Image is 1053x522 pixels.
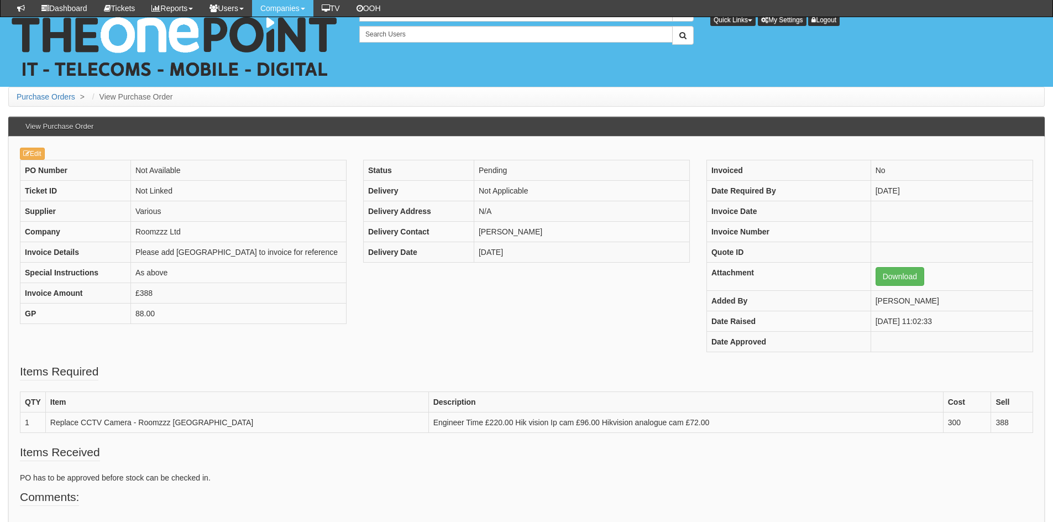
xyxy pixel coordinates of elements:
[45,392,428,413] th: Item
[20,444,100,461] legend: Items Received
[871,291,1033,311] td: [PERSON_NAME]
[706,222,871,242] th: Invoice Number
[706,263,871,291] th: Attachment
[706,160,871,181] th: Invoiced
[363,181,474,201] th: Delivery
[17,92,75,101] a: Purchase Orders
[20,117,99,136] h3: View Purchase Order
[20,263,131,283] th: Special Instructions
[131,263,347,283] td: As above
[20,201,131,222] th: Supplier
[20,160,131,181] th: PO Number
[20,283,131,304] th: Invoice Amount
[706,291,871,311] th: Added By
[77,92,87,101] span: >
[20,392,46,413] th: QTY
[706,332,871,352] th: Date Approved
[20,472,1033,483] p: PO has to be approved before stock can be checked in.
[131,201,347,222] td: Various
[131,181,347,201] td: Not Linked
[90,91,173,102] li: View Purchase Order
[474,242,689,263] td: [DATE]
[45,413,428,433] td: Replace CCTV Camera - Roomzzz [GEOGRAPHIC_DATA]
[871,311,1033,332] td: [DATE] 11:02:33
[706,181,871,201] th: Date Required By
[710,14,756,26] button: Quick Links
[474,201,689,222] td: N/A
[991,413,1033,433] td: 388
[363,222,474,242] th: Delivery Contact
[359,26,673,43] input: Search Users
[20,181,131,201] th: Ticket ID
[871,181,1033,201] td: [DATE]
[20,242,131,263] th: Invoice Details
[943,413,991,433] td: 300
[363,242,474,263] th: Delivery Date
[706,311,871,332] th: Date Raised
[131,242,347,263] td: Please add [GEOGRAPHIC_DATA] to invoice for reference
[871,160,1033,181] td: No
[991,392,1033,413] th: Sell
[706,201,871,222] th: Invoice Date
[131,304,347,324] td: 88.00
[131,160,347,181] td: Not Available
[706,242,871,263] th: Quote ID
[428,392,943,413] th: Description
[20,489,79,506] legend: Comments:
[20,363,98,380] legend: Items Required
[363,160,474,181] th: Status
[20,148,45,160] a: Edit
[474,181,689,201] td: Not Applicable
[428,413,943,433] td: Engineer Time £220.00 Hik vision Ip cam £96.00 Hikvision analogue cam £72.00
[808,14,840,26] a: Logout
[20,222,131,242] th: Company
[474,222,689,242] td: [PERSON_NAME]
[131,222,347,242] td: Roomzzz Ltd
[876,267,924,286] a: Download
[363,201,474,222] th: Delivery Address
[131,283,347,304] td: £388
[20,304,131,324] th: GP
[943,392,991,413] th: Cost
[758,14,806,26] a: My Settings
[474,160,689,181] td: Pending
[20,413,46,433] td: 1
